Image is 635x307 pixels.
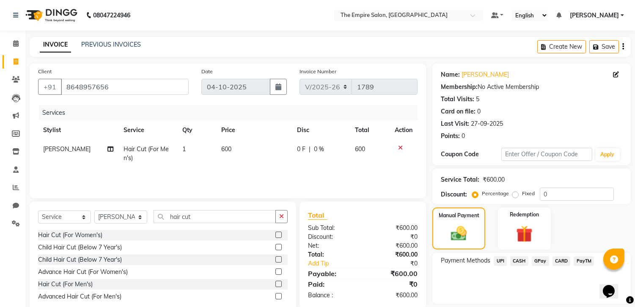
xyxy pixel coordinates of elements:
label: Client [38,68,52,75]
input: Enter Offer / Coupon Code [501,148,592,161]
span: GPay [532,256,549,266]
div: ₹0 [363,232,424,241]
div: ₹600.00 [363,224,424,232]
div: Coupon Code [441,150,501,159]
div: Points: [441,132,460,141]
div: Sub Total: [302,224,363,232]
img: logo [22,3,80,27]
div: ₹600.00 [363,241,424,250]
span: | [309,145,311,154]
div: ₹600.00 [363,250,424,259]
div: Balance : [302,291,363,300]
iframe: chat widget [599,273,627,299]
th: Stylist [38,121,119,140]
div: ₹0 [373,259,424,268]
div: Discount: [441,190,467,199]
div: ₹600.00 [363,291,424,300]
span: UPI [494,256,507,266]
th: Action [390,121,418,140]
label: Percentage [482,190,509,197]
div: Total Visits: [441,95,474,104]
th: Qty [177,121,216,140]
div: Net: [302,241,363,250]
th: Total [350,121,390,140]
span: CARD [553,256,571,266]
div: Advance Hair Cut (For Women's) [38,268,128,277]
button: +91 [38,79,62,95]
span: PayTM [574,256,594,266]
div: Advanced Hair Cut (For Men's) [38,292,121,301]
button: Create New [537,40,586,53]
label: Manual Payment [439,212,479,219]
div: Name: [441,70,460,79]
div: 5 [476,95,479,104]
span: Hair Cut (For Men's) [124,145,169,162]
img: _cash.svg [446,224,471,243]
span: [PERSON_NAME] [570,11,619,20]
div: Child Hair Cut (Below 7 Year's) [38,243,122,252]
div: ₹600.00 [363,268,424,279]
div: ₹0 [363,279,424,289]
span: 0 F [297,145,305,154]
div: Card on file: [441,107,476,116]
div: Payable: [302,268,363,279]
div: Last Visit: [441,119,469,128]
span: Total [308,211,327,220]
div: Total: [302,250,363,259]
label: Fixed [522,190,535,197]
span: [PERSON_NAME] [43,145,91,153]
th: Price [216,121,292,140]
label: Invoice Number [300,68,336,75]
div: Membership: [441,83,478,91]
div: Service Total: [441,175,479,184]
div: Hair Cut (For Men's) [38,280,93,289]
span: 0 % [314,145,324,154]
div: No Active Membership [441,83,622,91]
th: Service [119,121,178,140]
div: Hair Cut (For Women's) [38,231,102,240]
input: Search by Name/Mobile/Email/Code [61,79,189,95]
th: Disc [292,121,350,140]
a: Add Tip [302,259,373,268]
div: 0 [477,107,481,116]
span: CASH [510,256,528,266]
div: Services [39,105,424,121]
button: Save [589,40,619,53]
div: ₹600.00 [483,175,505,184]
span: 600 [221,145,231,153]
a: INVOICE [40,37,71,53]
div: 0 [462,132,465,141]
input: Search or Scan [154,210,276,223]
span: Payment Methods [441,256,490,265]
span: 1 [182,145,186,153]
div: Discount: [302,232,363,241]
span: 600 [355,145,366,153]
label: Date [201,68,213,75]
button: Apply [596,148,620,161]
label: Redemption [510,211,539,218]
a: [PERSON_NAME] [462,70,509,79]
div: Child Hair Cut (Below 7 Year's) [38,255,122,264]
div: 27-09-2025 [471,119,503,128]
div: Paid: [302,279,363,289]
img: _gift.svg [511,224,538,244]
b: 08047224946 [93,3,130,27]
a: PREVIOUS INVOICES [81,41,141,48]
